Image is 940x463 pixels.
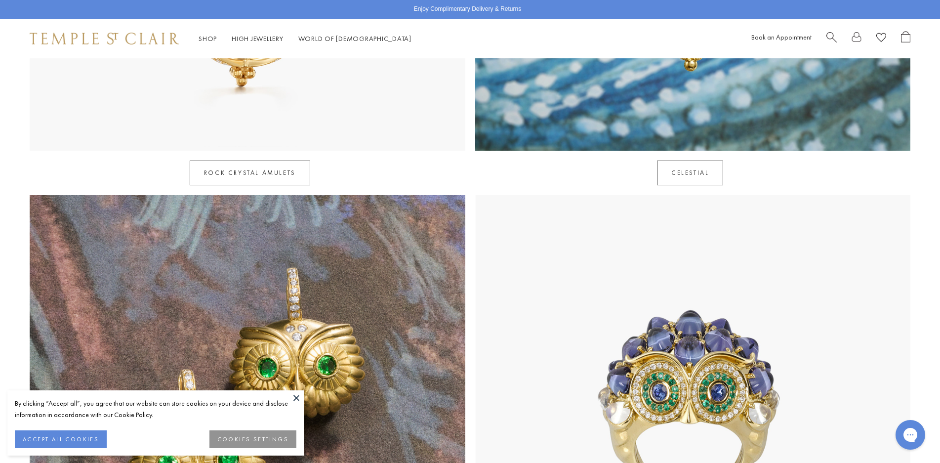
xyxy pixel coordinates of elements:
a: High JewelleryHigh Jewellery [232,34,284,43]
a: Open Shopping Bag [901,31,910,46]
a: Search [826,31,837,46]
div: By clicking “Accept all”, you agree that our website can store cookies on your device and disclos... [15,398,296,421]
a: Book an Appointment [751,33,812,42]
a: Rock Crystal Amulets [190,161,310,185]
img: Temple St. Clair [30,33,179,44]
iframe: Gorgias live chat messenger [891,417,930,453]
a: View Wishlist [876,31,886,46]
nav: Main navigation [199,33,411,45]
button: COOKIES SETTINGS [209,430,296,448]
a: World of [DEMOGRAPHIC_DATA]World of [DEMOGRAPHIC_DATA] [298,34,411,43]
a: ShopShop [199,34,217,43]
button: ACCEPT ALL COOKIES [15,430,107,448]
p: Enjoy Complimentary Delivery & Returns [414,4,521,14]
a: Celestial [657,161,723,185]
